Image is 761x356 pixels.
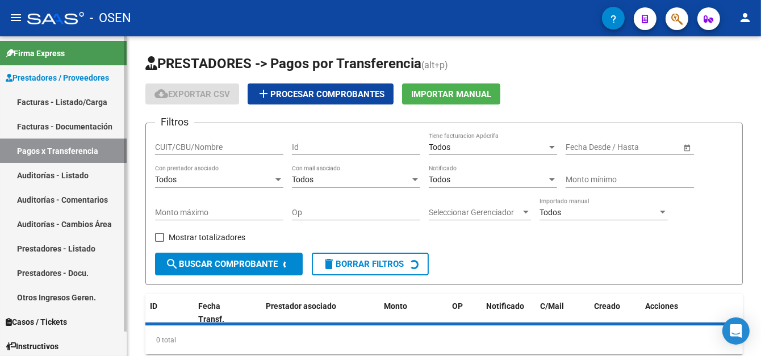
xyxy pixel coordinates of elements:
[257,89,384,99] span: Procesar Comprobantes
[452,301,463,311] span: OP
[145,294,194,332] datatable-header-cell: ID
[165,259,278,269] span: Buscar Comprobante
[641,294,743,332] datatable-header-cell: Acciones
[429,175,450,184] span: Todos
[154,87,168,100] mat-icon: cloud_download
[169,231,245,244] span: Mostrar totalizadores
[6,316,67,328] span: Casos / Tickets
[155,253,303,275] button: Buscar Comprobante
[421,60,448,70] span: (alt+p)
[194,294,245,332] datatable-header-cell: Fecha Transf.
[429,143,450,152] span: Todos
[482,294,536,332] datatable-header-cell: Notificado
[248,83,394,104] button: Procesar Comprobantes
[448,294,482,332] datatable-header-cell: OP
[611,143,666,152] input: End date
[145,326,743,354] div: 0 total
[165,257,179,271] mat-icon: search
[9,11,23,24] mat-icon: menu
[6,340,58,353] span: Instructivos
[154,89,230,99] span: Exportar CSV
[155,175,177,184] span: Todos
[722,317,750,345] div: Open Intercom Messenger
[292,175,313,184] span: Todos
[155,114,194,130] h3: Filtros
[90,6,131,31] span: - OSEN
[486,301,524,311] span: Notificado
[540,301,564,311] span: C/Mail
[257,87,270,100] mat-icon: add
[145,83,239,104] button: Exportar CSV
[540,208,561,217] span: Todos
[6,72,109,84] span: Prestadores / Proveedores
[384,301,407,311] span: Monto
[411,89,491,99] span: Importar Manual
[6,47,65,60] span: Firma Express
[738,11,752,24] mat-icon: person
[322,257,336,271] mat-icon: delete
[429,208,521,217] span: Seleccionar Gerenciador
[594,301,620,311] span: Creado
[536,294,589,332] datatable-header-cell: C/Mail
[645,301,678,311] span: Acciones
[681,141,693,153] button: Open calendar
[145,56,421,72] span: PRESTADORES -> Pagos por Transferencia
[589,294,641,332] datatable-header-cell: Creado
[261,294,379,332] datatable-header-cell: Prestador asociado
[402,83,500,104] button: Importar Manual
[322,259,404,269] span: Borrar Filtros
[198,301,224,324] span: Fecha Transf.
[379,294,448,332] datatable-header-cell: Monto
[566,143,601,152] input: Start date
[266,301,336,311] span: Prestador asociado
[150,301,157,311] span: ID
[312,253,429,275] button: Borrar Filtros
